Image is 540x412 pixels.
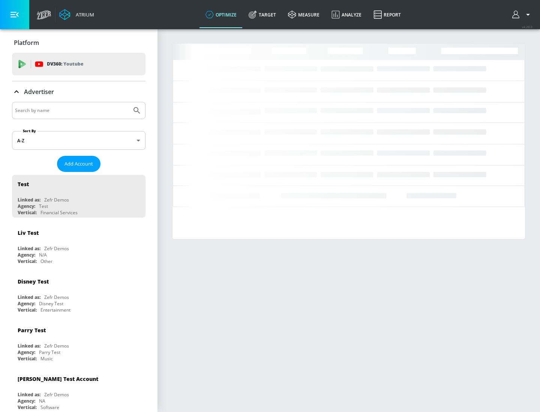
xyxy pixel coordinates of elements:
[12,175,145,218] div: TestLinked as:Zefr DemosAgency:TestVertical:Financial Services
[18,294,40,300] div: Linked as:
[24,88,54,96] p: Advertiser
[18,245,40,252] div: Linked as:
[522,25,532,29] span: v 4.28.0
[18,197,40,203] div: Linked as:
[63,60,83,68] p: Youtube
[44,343,69,349] div: Zefr Demos
[243,1,282,28] a: Target
[44,294,69,300] div: Zefr Demos
[40,258,52,264] div: Other
[15,106,129,115] input: Search by name
[73,11,94,18] div: Atrium
[40,355,53,362] div: Music
[40,404,59,411] div: Software
[39,252,47,258] div: N/A
[18,209,37,216] div: Vertical:
[59,9,94,20] a: Atrium
[44,245,69,252] div: Zefr Demos
[18,203,35,209] div: Agency:
[12,272,145,315] div: Disney TestLinked as:Zefr DemosAgency:Disney TestVertical:Entertainment
[18,404,37,411] div: Vertical:
[44,197,69,203] div: Zefr Demos
[18,278,49,285] div: Disney Test
[18,252,35,258] div: Agency:
[12,321,145,364] div: Parry TestLinked as:Zefr DemosAgency:Parry TestVertical:Music
[12,224,145,266] div: Liv TestLinked as:Zefr DemosAgency:N/AVertical:Other
[282,1,325,28] a: measure
[12,32,145,53] div: Platform
[14,39,39,47] p: Platform
[18,258,37,264] div: Vertical:
[12,81,145,102] div: Advertiser
[18,355,37,362] div: Vertical:
[18,343,40,349] div: Linked as:
[325,1,367,28] a: Analyze
[18,181,29,188] div: Test
[57,156,100,172] button: Add Account
[18,229,39,236] div: Liv Test
[18,375,98,382] div: [PERSON_NAME] Test Account
[21,128,37,133] label: Sort By
[40,209,78,216] div: Financial Services
[39,300,63,307] div: Disney Test
[44,391,69,398] div: Zefr Demos
[64,160,93,168] span: Add Account
[12,53,145,75] div: DV360: Youtube
[18,327,46,334] div: Parry Test
[39,398,45,404] div: NA
[39,203,48,209] div: Test
[39,349,60,355] div: Parry Test
[18,349,35,355] div: Agency:
[47,60,83,68] p: DV360:
[18,307,37,313] div: Vertical:
[199,1,243,28] a: optimize
[367,1,407,28] a: Report
[18,398,35,404] div: Agency:
[18,391,40,398] div: Linked as:
[40,307,70,313] div: Entertainment
[12,131,145,150] div: A-Z
[18,300,35,307] div: Agency:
